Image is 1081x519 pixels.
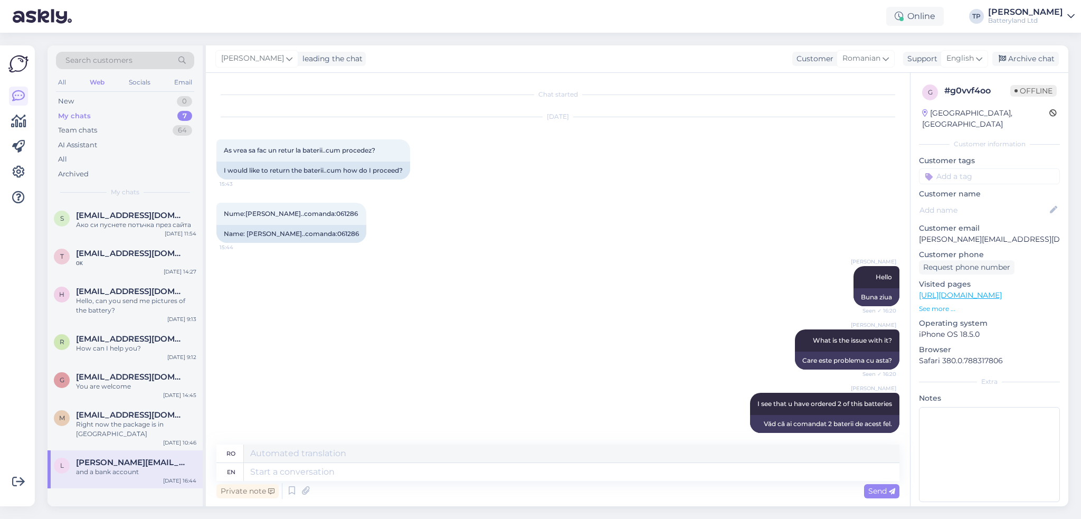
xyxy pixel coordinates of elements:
p: Safari 380.0.788317806 [919,355,1060,366]
span: 15:43 [220,180,259,188]
div: Customer [792,53,833,64]
div: Buna ziua [854,288,899,306]
span: I see that u have ordered 2 of this batteries [757,400,892,408]
div: Chat started [216,90,899,99]
span: makenainga@gmail.com [76,410,186,420]
span: riazahmad6249200@gmail.com [76,334,186,344]
span: t [60,252,64,260]
p: Customer email [919,223,1060,234]
span: Offline [1010,85,1057,97]
span: [PERSON_NAME] [221,53,284,64]
span: g [928,88,933,96]
span: Nume:[PERSON_NAME]..comanda:061286 [224,210,358,218]
span: teonatiotis@gmail.com [76,249,186,258]
p: Customer phone [919,249,1060,260]
div: Care este problema cu asta? [795,352,899,370]
div: I would like to return the baterii..cum how do I proceed? [216,162,410,180]
div: You are welcome [76,382,196,391]
p: [PERSON_NAME][EMAIL_ADDRESS][DOMAIN_NAME] [919,234,1060,245]
span: l [60,461,64,469]
p: Visited pages [919,279,1060,290]
div: Batteryland Ltd [988,16,1063,25]
div: Extra [919,377,1060,386]
span: m [59,414,65,422]
span: 15:44 [220,243,259,251]
div: Request phone number [919,260,1014,275]
div: 7 [177,111,192,121]
div: [DATE] 9:12 [167,353,196,361]
span: [PERSON_NAME] [851,321,896,329]
div: All [56,76,68,89]
div: AI Assistant [58,140,97,150]
div: # g0vvf4oo [944,84,1010,97]
div: en [227,463,235,481]
div: [PERSON_NAME] [988,8,1063,16]
span: My chats [111,187,139,197]
div: My chats [58,111,91,121]
div: [GEOGRAPHIC_DATA], [GEOGRAPHIC_DATA] [922,108,1049,130]
div: and a bank account [76,467,196,477]
div: οκ [76,258,196,268]
p: Notes [919,393,1060,404]
div: How can I help you? [76,344,196,353]
div: Archived [58,169,89,180]
span: Seen ✓ 16:20 [857,370,896,378]
div: Support [903,53,937,64]
p: iPhone OS 18.5.0 [919,329,1060,340]
p: Browser [919,344,1060,355]
p: See more ... [919,304,1060,314]
span: [PERSON_NAME] [851,258,896,266]
div: Socials [127,76,153,89]
p: Customer name [919,188,1060,200]
span: Romanian [842,53,880,64]
div: [DATE] 10:46 [163,439,196,447]
span: English [946,53,974,64]
input: Add a tag [919,168,1060,184]
span: giannissta69@gmail.com [76,372,186,382]
div: [DATE] 11:54 [165,230,196,238]
div: Archive chat [992,52,1059,66]
div: Right now the package is in [GEOGRAPHIC_DATA] [76,420,196,439]
p: Operating system [919,318,1060,329]
div: [DATE] 14:27 [164,268,196,276]
span: r [60,338,64,346]
a: [URL][DOMAIN_NAME] [919,290,1002,300]
div: [DATE] 14:45 [163,391,196,399]
div: New [58,96,74,107]
div: Văd că ai comandat 2 baterii de acest fel. [750,415,899,433]
div: [DATE] 9:13 [167,315,196,323]
span: [PERSON_NAME] [851,384,896,392]
span: s [60,214,64,222]
div: [DATE] 16:44 [163,477,196,485]
span: Send [868,486,895,496]
div: 64 [173,125,192,136]
div: 0 [177,96,192,107]
span: Search customers [65,55,132,66]
span: Seen ✓ 16:20 [857,433,896,441]
div: Name: [PERSON_NAME]..comanda:061286 [216,225,366,243]
input: Add name [919,204,1048,216]
div: [DATE] [216,112,899,121]
span: Seen ✓ 16:20 [857,307,896,315]
span: g [60,376,64,384]
div: Web [88,76,107,89]
span: As vrea sa fac un retur la baterii..cum procedez? [224,146,375,154]
span: homeinliguria@gmail.com [76,287,186,296]
div: Online [886,7,944,26]
div: Team chats [58,125,97,136]
div: All [58,154,67,165]
div: Customer information [919,139,1060,149]
p: Customer tags [919,155,1060,166]
a: [PERSON_NAME]Batteryland Ltd [988,8,1075,25]
span: svetlin.atanasov@itworks.bg [76,211,186,220]
span: larisa.simona40@gmail.com [76,458,186,467]
span: What is the issue with it? [813,336,892,344]
div: Private note [216,484,279,498]
span: Hello [876,273,892,281]
span: h [59,290,64,298]
img: Askly Logo [8,54,29,74]
div: leading the chat [298,53,363,64]
div: Ако си пуснете потъчка през сайта [76,220,196,230]
div: ro [226,445,235,463]
div: Hello, can you send me pictures of the battery? [76,296,196,315]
